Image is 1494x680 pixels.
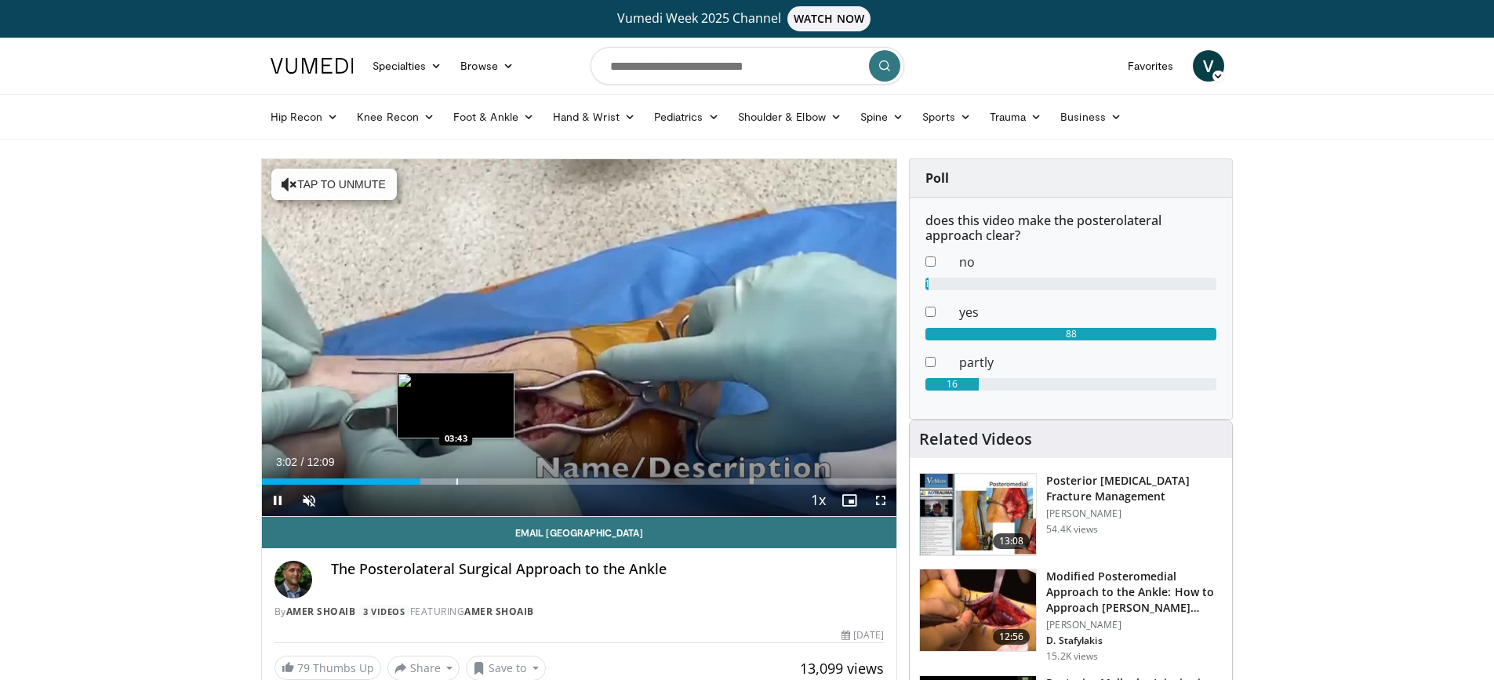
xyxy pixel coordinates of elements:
button: Pause [262,485,293,516]
a: Foot & Ankle [444,101,543,133]
a: Hand & Wrist [543,101,645,133]
a: Browse [451,50,523,82]
span: 13,099 views [800,659,884,678]
a: 3 Videos [358,605,410,618]
p: 15.2K views [1046,650,1098,663]
span: WATCH NOW [787,6,871,31]
a: Business [1051,101,1131,133]
span: 12:56 [993,629,1031,645]
a: Email [GEOGRAPHIC_DATA] [262,517,897,548]
span: 13:08 [993,533,1031,549]
h3: Modified Posteromedial Approach to the Ankle: How to Approach [PERSON_NAME]… [1046,569,1223,616]
p: D. Stafylakis [1046,635,1223,647]
button: Tap to unmute [271,169,397,200]
span: 12:09 [307,456,334,468]
h4: The Posterolateral Surgical Approach to the Ankle [331,561,885,578]
dd: partly [947,353,1228,372]
a: 12:56 Modified Posteromedial Approach to the Ankle: How to Approach [PERSON_NAME]… [PERSON_NAME] ... [919,569,1223,663]
a: Knee Recon [347,101,444,133]
a: Sports [913,101,980,133]
a: amer shoaib [464,605,534,618]
a: Specialties [363,50,452,82]
strong: Poll [925,169,949,187]
img: image.jpeg [397,373,514,438]
h6: does this video make the posterolateral approach clear? [925,213,1216,243]
a: Trauma [980,101,1052,133]
a: 79 Thumbs Up [274,656,381,680]
img: 50e07c4d-707f-48cd-824d-a6044cd0d074.150x105_q85_crop-smart_upscale.jpg [920,474,1036,555]
a: amer shoaib [286,605,356,618]
a: Favorites [1118,50,1183,82]
h3: Posterior [MEDICAL_DATA] Fracture Management [1046,473,1223,504]
input: Search topics, interventions [591,47,904,85]
p: 54.4K views [1046,523,1098,536]
div: 16 [925,378,979,391]
video-js: Video Player [262,159,897,517]
button: Playback Rate [802,485,834,516]
dd: yes [947,303,1228,322]
p: [PERSON_NAME] [1046,507,1223,520]
img: VuMedi Logo [271,58,354,74]
span: 79 [297,660,310,675]
a: Spine [851,101,913,133]
button: Enable picture-in-picture mode [834,485,865,516]
img: ae8508ed-6896-40ca-bae0-71b8ded2400a.150x105_q85_crop-smart_upscale.jpg [920,569,1036,651]
button: Unmute [293,485,325,516]
div: 88 [925,328,1216,340]
div: Progress Bar [262,478,897,485]
a: Pediatrics [645,101,729,133]
a: 13:08 Posterior [MEDICAL_DATA] Fracture Management [PERSON_NAME] 54.4K views [919,473,1223,556]
a: Hip Recon [261,101,348,133]
button: Fullscreen [865,485,896,516]
a: Shoulder & Elbow [729,101,851,133]
p: [PERSON_NAME] [1046,619,1223,631]
div: [DATE] [842,628,884,642]
div: By FEATURING [274,605,885,619]
a: Vumedi Week 2025 ChannelWATCH NOW [273,6,1222,31]
div: 1 [925,278,929,290]
span: 3:02 [276,456,297,468]
img: Avatar [274,561,312,598]
dd: no [947,253,1228,271]
span: / [301,456,304,468]
h4: Related Videos [919,430,1032,449]
a: V [1193,50,1224,82]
